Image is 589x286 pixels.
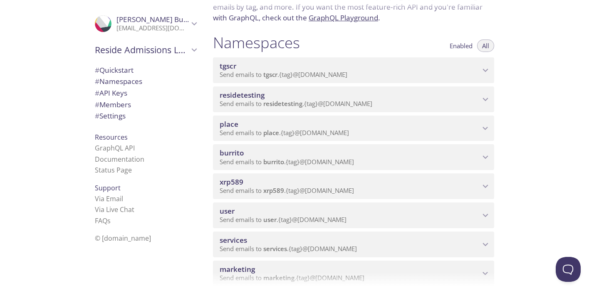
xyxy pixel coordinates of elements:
[220,244,357,253] span: Send emails to . {tag} @[DOMAIN_NAME]
[95,44,189,56] span: Reside Admissions LLC team
[220,99,372,108] span: Send emails to . {tag} @[DOMAIN_NAME]
[88,87,203,99] div: API Keys
[445,39,478,52] button: Enabled
[263,244,287,253] span: services
[95,88,127,98] span: API Keys
[213,116,494,141] div: place namespace
[95,143,135,153] a: GraphQL API
[116,15,214,24] span: [PERSON_NAME] Bukovetskiy
[88,110,203,122] div: Team Settings
[95,194,123,203] a: Via Email
[95,234,151,243] span: © [DOMAIN_NAME]
[213,57,494,83] div: tgscr namespace
[95,100,99,109] span: #
[88,39,203,61] div: Reside Admissions LLC team
[220,177,243,187] span: xrp589
[263,70,277,79] span: tgscr
[220,128,349,137] span: Send emails to . {tag} @[DOMAIN_NAME]
[263,186,284,195] span: xrp589
[213,202,494,228] div: user namespace
[95,216,111,225] a: FAQ
[116,24,189,32] p: [EMAIL_ADDRESS][DOMAIN_NAME]
[213,173,494,199] div: xrp589 namespace
[213,144,494,170] div: burrito namespace
[220,215,346,224] span: Send emails to . {tag} @[DOMAIN_NAME]
[220,70,347,79] span: Send emails to . {tag} @[DOMAIN_NAME]
[95,165,132,175] a: Status Page
[88,64,203,76] div: Quickstart
[88,76,203,87] div: Namespaces
[556,257,581,282] iframe: Help Scout Beacon - Open
[107,216,111,225] span: s
[95,155,144,164] a: Documentation
[263,128,279,137] span: place
[95,133,128,142] span: Resources
[220,61,236,71] span: tgscr
[88,10,203,37] div: Viktor Bukovetskiy
[213,232,494,257] div: services namespace
[263,99,302,108] span: residetesting
[220,264,255,274] span: marketing
[95,65,134,75] span: Quickstart
[95,111,126,121] span: Settings
[95,88,99,98] span: #
[220,148,244,158] span: burrito
[263,215,277,224] span: user
[263,158,284,166] span: burrito
[220,235,247,245] span: services
[220,186,354,195] span: Send emails to . {tag} @[DOMAIN_NAME]
[477,39,494,52] button: All
[220,206,235,216] span: user
[95,100,131,109] span: Members
[220,158,354,166] span: Send emails to . {tag} @[DOMAIN_NAME]
[88,99,203,111] div: Members
[213,86,494,112] div: residetesting namespace
[95,205,134,214] a: Via Live Chat
[95,183,121,192] span: Support
[220,90,265,100] span: residetesting
[213,33,300,52] h1: Namespaces
[309,13,378,22] a: GraphQL Playground
[95,76,142,86] span: Namespaces
[95,76,99,86] span: #
[220,119,238,129] span: place
[95,65,99,75] span: #
[95,111,99,121] span: #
